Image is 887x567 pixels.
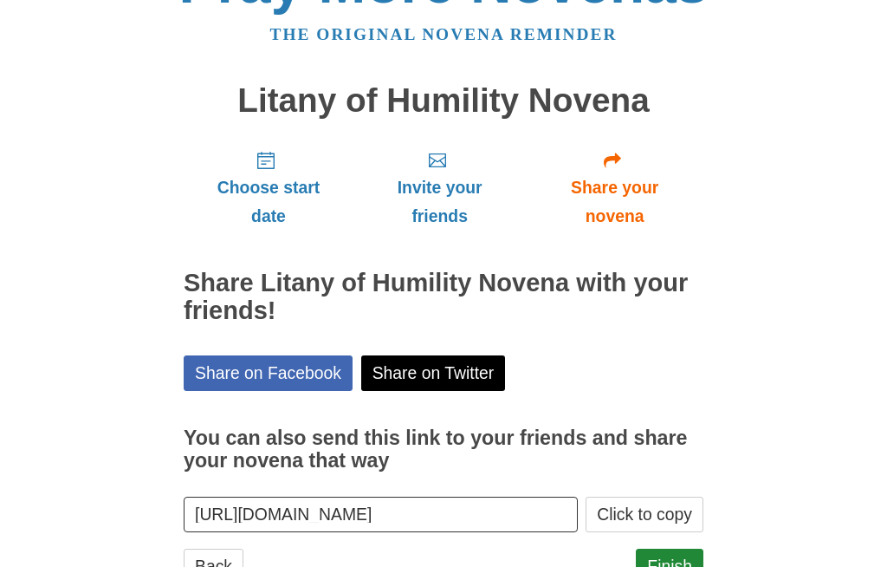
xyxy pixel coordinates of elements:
[361,355,506,391] a: Share on Twitter
[371,173,508,231] span: Invite your friends
[543,173,686,231] span: Share your novena
[184,82,703,120] h1: Litany of Humility Novena
[201,173,336,231] span: Choose start date
[184,355,353,391] a: Share on Facebook
[353,136,526,239] a: Invite your friends
[184,136,353,239] a: Choose start date
[184,427,703,472] h3: You can also send this link to your friends and share your novena that way
[526,136,703,239] a: Share your novena
[270,25,618,43] a: The original novena reminder
[184,270,703,325] h2: Share Litany of Humility Novena with your friends!
[586,497,703,532] button: Click to copy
